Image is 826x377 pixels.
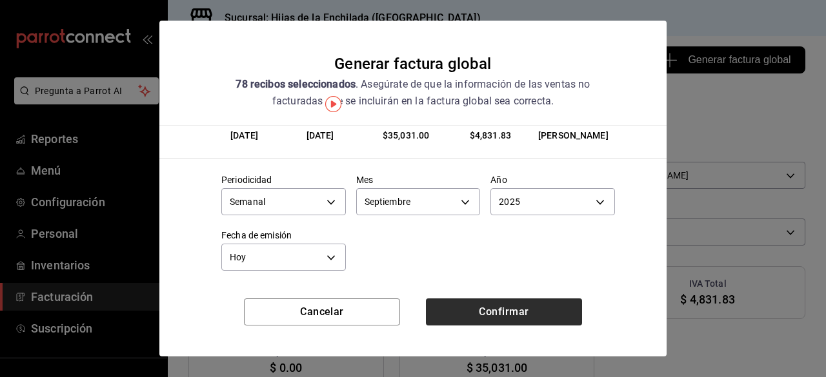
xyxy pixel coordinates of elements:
strong: 78 recibos seleccionados [236,78,356,90]
span: $35,031.00 [383,130,429,140]
div: [DATE] [217,129,271,142]
label: Año [490,175,615,184]
button: Confirmar [426,298,582,325]
span: $4,831.83 [470,130,511,140]
div: [PERSON_NAME] [538,129,609,142]
button: Cancelar [244,298,400,325]
label: Mes [356,175,481,184]
div: 2025 [490,188,615,215]
div: Septiembre [356,188,481,215]
div: . Asegúrate de que la información de las ventas no facturadas que se incluirán en la factura glob... [232,76,594,109]
img: Tooltip marker [325,96,341,112]
div: Semanal [221,188,346,215]
div: Generar factura global [334,52,491,76]
div: [DATE] [297,129,343,142]
div: Hoy [221,244,346,271]
label: Fecha de emisión [221,230,346,239]
label: Periodicidad [221,175,346,184]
